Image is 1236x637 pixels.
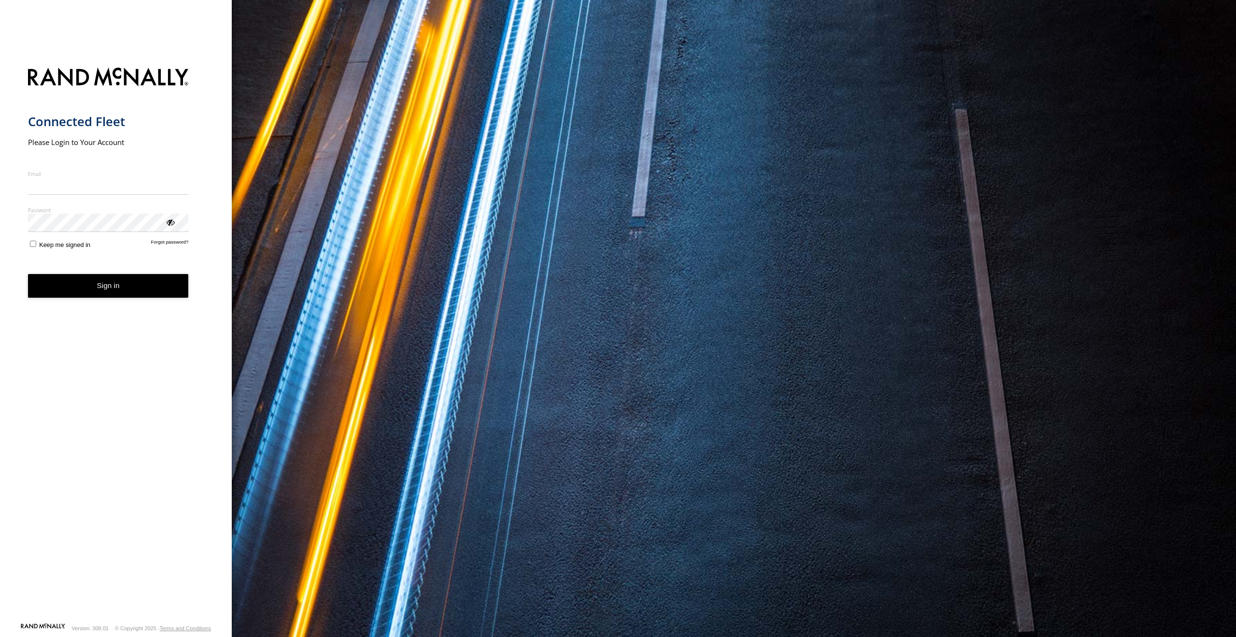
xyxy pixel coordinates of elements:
label: Password [28,206,189,214]
form: main [28,62,204,623]
a: Forgot password? [151,239,189,248]
a: Terms and Conditions [160,625,211,631]
button: Sign in [28,274,189,298]
div: Version: 308.01 [72,625,109,631]
img: Rand McNally [28,66,189,90]
label: Email [28,170,189,177]
div: ViewPassword [165,217,175,227]
div: © Copyright 2025 - [115,625,211,631]
input: Keep me signed in [30,241,36,247]
span: Keep me signed in [39,241,90,248]
a: Visit our Website [21,623,65,633]
h2: Please Login to Your Account [28,137,189,147]
h1: Connected Fleet [28,114,189,130]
